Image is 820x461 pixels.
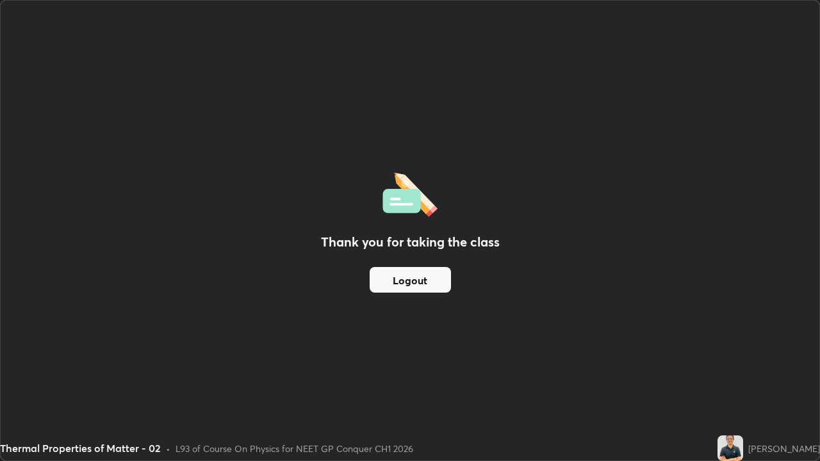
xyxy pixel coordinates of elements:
img: offlineFeedback.1438e8b3.svg [382,168,438,217]
img: 37e60c5521b4440f9277884af4c92300.jpg [717,435,743,461]
button: Logout [370,267,451,293]
div: [PERSON_NAME] [748,442,820,455]
h2: Thank you for taking the class [321,232,500,252]
div: • [166,442,170,455]
div: L93 of Course On Physics for NEET GP Conquer CH1 2026 [176,442,413,455]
